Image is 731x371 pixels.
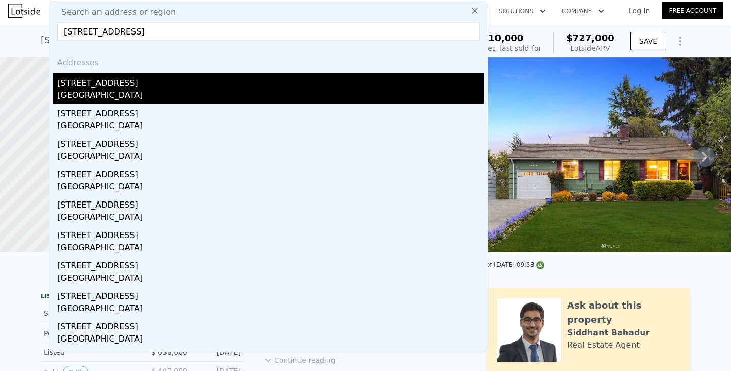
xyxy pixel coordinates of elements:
[567,298,680,327] div: Ask about this property
[41,33,223,47] div: [STREET_ADDRESS] , Tukwila , WA 98168
[536,261,544,269] img: NWMLS Logo
[8,4,40,18] img: Lotside
[57,211,484,225] div: [GEOGRAPHIC_DATA]
[57,120,484,134] div: [GEOGRAPHIC_DATA]
[195,347,241,357] div: [DATE]
[57,347,484,363] div: [STREET_ADDRESS]
[57,225,484,242] div: [STREET_ADDRESS]
[57,242,484,256] div: [GEOGRAPHIC_DATA]
[57,181,484,195] div: [GEOGRAPHIC_DATA]
[41,292,244,302] div: LISTING & SALE HISTORY
[53,6,176,18] span: Search an address or region
[57,104,484,120] div: [STREET_ADDRESS]
[670,31,690,51] button: Show Options
[476,32,524,43] span: $710,000
[57,317,484,333] div: [STREET_ADDRESS]
[630,32,666,50] button: SAVE
[566,32,614,43] span: $727,000
[44,307,134,320] div: Sold
[44,347,134,357] div: Listed
[57,22,480,41] input: Enter an address, city, region, neighborhood or zip code
[151,348,187,356] span: $ 638,000
[567,327,650,339] div: Siddhant Bahadur
[57,195,484,211] div: [STREET_ADDRESS]
[616,6,662,16] a: Log In
[57,73,484,89] div: [STREET_ADDRESS]
[57,89,484,104] div: [GEOGRAPHIC_DATA]
[490,2,554,20] button: Solutions
[57,164,484,181] div: [STREET_ADDRESS]
[57,302,484,317] div: [GEOGRAPHIC_DATA]
[57,272,484,286] div: [GEOGRAPHIC_DATA]
[57,134,484,150] div: [STREET_ADDRESS]
[57,286,484,302] div: [STREET_ADDRESS]
[53,49,484,73] div: Addresses
[57,256,484,272] div: [STREET_ADDRESS]
[57,333,484,347] div: [GEOGRAPHIC_DATA]
[57,150,484,164] div: [GEOGRAPHIC_DATA]
[554,2,612,20] button: Company
[567,339,640,351] div: Real Estate Agent
[458,43,541,53] div: Off Market, last sold for
[662,2,723,19] a: Free Account
[566,43,614,53] div: Lotside ARV
[264,355,336,365] button: Continue reading
[44,328,134,339] div: Pending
